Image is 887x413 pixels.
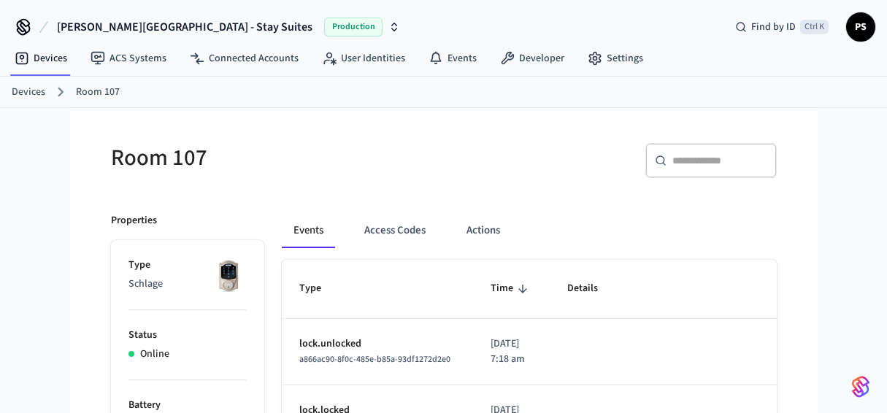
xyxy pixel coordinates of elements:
[178,45,310,72] a: Connected Accounts
[282,213,335,248] button: Events
[210,258,247,294] img: Schlage Sense Smart Deadbolt with Camelot Trim, Front
[128,398,247,413] p: Battery
[128,277,247,292] p: Schlage
[846,12,875,42] button: PS
[723,14,840,40] div: Find by IDCtrl K
[299,277,340,300] span: Type
[128,328,247,343] p: Status
[852,375,869,398] img: SeamLogoGradient.69752ec5.svg
[324,18,383,36] span: Production
[491,277,532,300] span: Time
[491,336,532,367] p: [DATE] 7:18 am
[353,213,437,248] button: Access Codes
[310,45,417,72] a: User Identities
[800,20,829,34] span: Ctrl K
[111,213,157,228] p: Properties
[3,45,79,72] a: Devices
[57,18,312,36] span: [PERSON_NAME][GEOGRAPHIC_DATA] - Stay Suites
[76,85,120,100] a: Room 107
[128,258,247,273] p: Type
[79,45,178,72] a: ACS Systems
[140,347,169,362] p: Online
[848,14,874,40] span: PS
[488,45,576,72] a: Developer
[455,213,512,248] button: Actions
[417,45,488,72] a: Events
[282,213,777,248] div: ant example
[751,20,796,34] span: Find by ID
[567,277,617,300] span: Details
[299,336,456,352] p: lock.unlocked
[12,85,45,100] a: Devices
[576,45,655,72] a: Settings
[111,143,435,173] h5: Room 107
[299,353,450,366] span: a866ac90-8f0c-485e-b85a-93df1272d2e0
